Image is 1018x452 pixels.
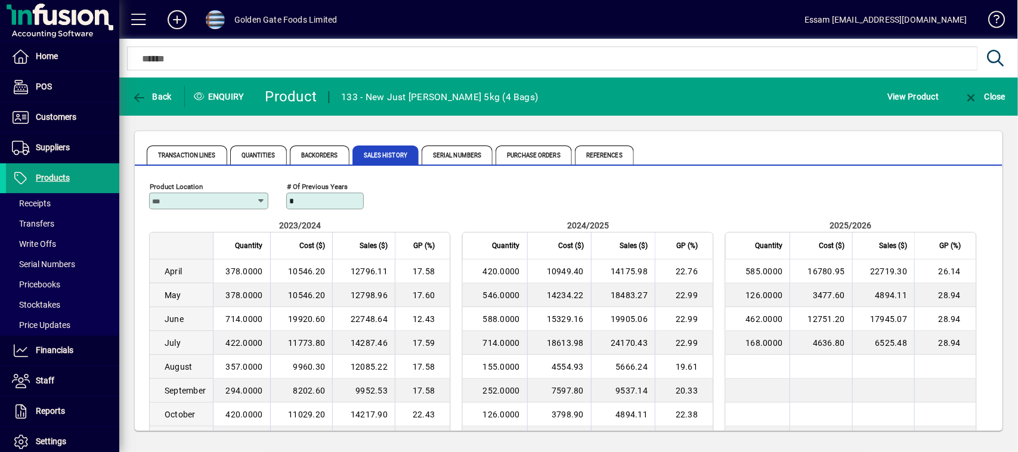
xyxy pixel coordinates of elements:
span: 7597.80 [552,386,584,395]
span: 19905.06 [611,314,648,324]
span: 168.0000 [745,338,782,348]
a: Knowledge Base [979,2,1003,41]
span: 9952.53 [355,386,388,395]
a: Receipts [6,193,119,213]
app-page-header-button: Back [119,86,185,107]
span: Transfers [12,219,54,228]
span: 3477.60 [813,290,845,300]
span: 14175.98 [611,267,648,276]
span: 714.0000 [226,314,263,324]
div: Golden Gate Foods Limited [234,10,337,29]
span: 420.0000 [483,267,520,276]
span: 155.0000 [483,362,520,371]
span: 9960.30 [293,362,325,371]
span: 18483.27 [611,290,648,300]
a: Staff [6,366,119,396]
mat-label: Product Location [150,182,203,191]
span: Suppliers [36,143,70,152]
span: 22719.30 [870,267,907,276]
span: Sales ($) [360,239,388,252]
span: Pricebooks [12,280,60,289]
span: 22.99 [676,314,698,324]
mat-label: # of previous years [287,182,348,191]
span: 357.0000 [226,362,263,371]
span: 17.59 [413,338,435,348]
span: 16780.95 [808,267,845,276]
span: 22.43 [413,410,435,419]
button: View Product [884,86,942,107]
span: 28.94 [939,338,961,348]
span: Quantity [755,239,782,252]
span: Back [132,92,172,101]
span: 10546.20 [288,290,325,300]
span: 14217.90 [351,410,388,419]
span: 28.94 [939,290,961,300]
span: 6525.48 [875,338,907,348]
span: Cost ($) [299,239,325,252]
span: Staff [36,376,54,385]
a: Stocktakes [6,295,119,315]
span: Reports [36,406,65,416]
td: April [150,259,213,283]
span: 15329.16 [547,314,584,324]
span: View Product [887,87,939,106]
a: Serial Numbers [6,254,119,274]
span: 462.0000 [745,314,782,324]
span: Backorders [290,145,349,165]
span: GP (%) [939,239,961,252]
span: Receipts [12,199,51,208]
span: 22748.64 [351,314,388,324]
span: Home [36,51,58,61]
td: May [150,283,213,307]
span: References [575,145,634,165]
span: 18613.98 [547,338,584,348]
span: 422.0000 [226,338,263,348]
a: Home [6,42,119,72]
a: Customers [6,103,119,132]
span: Customers [36,112,76,122]
span: 5666.24 [615,362,648,371]
button: Close [961,86,1008,107]
span: 12751.20 [808,314,845,324]
div: Enquiry [185,87,256,106]
td: July [150,331,213,355]
span: 4894.11 [615,410,648,419]
span: 546.0000 [483,290,520,300]
td: October [150,403,213,426]
span: 14234.22 [547,290,584,300]
span: Cost ($) [819,239,845,252]
span: 17.58 [413,267,435,276]
span: 10949.40 [547,267,584,276]
span: GP (%) [413,239,435,252]
a: Pricebooks [6,274,119,295]
span: Sales ($) [620,239,648,252]
span: 11773.80 [288,338,325,348]
button: Add [158,9,196,30]
span: Settings [36,436,66,446]
span: Serial Numbers [12,259,75,269]
span: 126.0000 [483,410,520,419]
a: Suppliers [6,133,119,163]
span: Sales History [352,145,419,165]
span: Serial Numbers [422,145,493,165]
span: Transaction Lines [147,145,227,165]
td: September [150,379,213,403]
span: GP (%) [676,239,698,252]
span: Write Offs [12,239,56,249]
span: 10546.20 [288,267,325,276]
span: 19.61 [676,362,698,371]
span: 24170.43 [611,338,648,348]
button: Back [129,86,175,107]
span: 2023/2024 [279,221,321,230]
span: 19920.60 [288,314,325,324]
span: 22.38 [676,410,698,419]
span: 28.94 [939,314,961,324]
span: 4554.93 [552,362,584,371]
span: 8202.60 [293,386,325,395]
span: Sales ($) [879,239,907,252]
span: Quantity [236,239,263,252]
span: 14287.46 [351,338,388,348]
td: June [150,307,213,331]
span: 22.99 [676,338,698,348]
span: Purchase Orders [496,145,572,165]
